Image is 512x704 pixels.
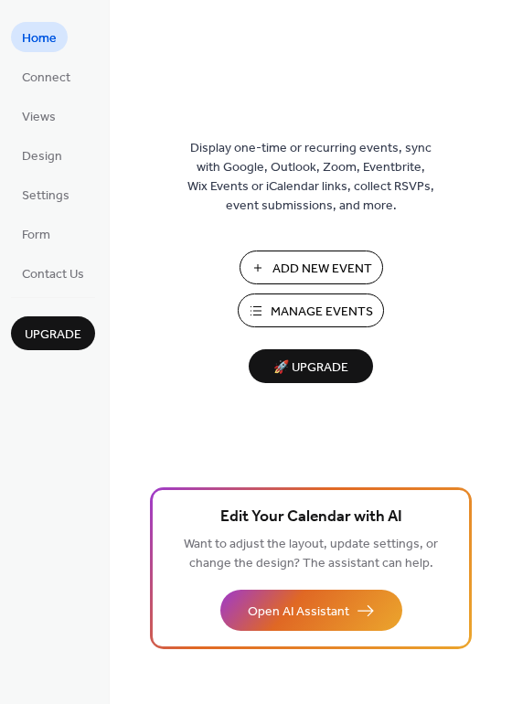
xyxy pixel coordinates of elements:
[271,303,373,322] span: Manage Events
[11,219,61,249] a: Form
[240,251,383,284] button: Add New Event
[22,69,70,88] span: Connect
[22,147,62,166] span: Design
[22,265,84,284] span: Contact Us
[187,139,434,216] span: Display one-time or recurring events, sync with Google, Outlook, Zoom, Eventbrite, Wix Events or ...
[22,226,50,245] span: Form
[184,532,438,576] span: Want to adjust the layout, update settings, or change the design? The assistant can help.
[220,590,402,631] button: Open AI Assistant
[11,140,73,170] a: Design
[11,22,68,52] a: Home
[249,349,373,383] button: 🚀 Upgrade
[25,325,81,345] span: Upgrade
[11,258,95,288] a: Contact Us
[22,108,56,127] span: Views
[11,101,67,131] a: Views
[11,179,80,209] a: Settings
[260,356,362,380] span: 🚀 Upgrade
[248,603,349,622] span: Open AI Assistant
[22,187,69,206] span: Settings
[220,505,402,530] span: Edit Your Calendar with AI
[22,29,57,48] span: Home
[272,260,372,279] span: Add New Event
[11,316,95,350] button: Upgrade
[238,293,384,327] button: Manage Events
[11,61,81,91] a: Connect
